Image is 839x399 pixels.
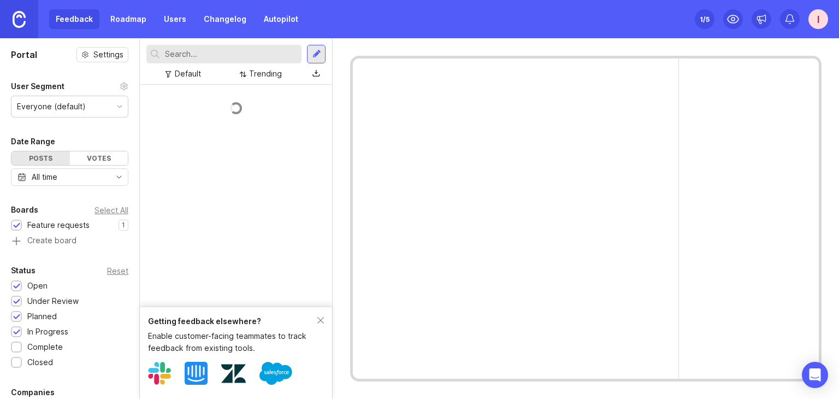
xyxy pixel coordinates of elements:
[70,151,128,165] div: Votes
[93,49,123,60] span: Settings
[808,9,828,29] button: I
[27,356,53,368] div: Closed
[11,264,36,277] div: Status
[27,295,79,307] div: Under Review
[695,9,714,29] button: 1/5
[700,11,710,27] div: 1 /5
[76,47,128,62] button: Settings
[148,362,171,385] img: Slack logo
[27,219,90,231] div: Feature requests
[27,341,63,353] div: Complete
[11,237,128,247] a: Create board
[249,68,282,80] div: Trending
[17,101,86,113] div: Everyone (default)
[32,171,57,183] div: All time
[148,315,317,327] div: Getting feedback elsewhere?
[165,48,297,60] input: Search...
[104,9,153,29] a: Roadmap
[122,221,125,230] p: 1
[11,386,55,399] div: Companies
[221,361,246,386] img: Zendesk logo
[185,362,208,385] img: Intercom logo
[110,173,128,181] svg: toggle icon
[13,11,26,28] img: Canny Home
[27,326,68,338] div: In Progress
[197,9,253,29] a: Changelog
[94,207,128,213] div: Select All
[259,357,292,390] img: Salesforce logo
[175,68,201,80] div: Default
[27,310,57,322] div: Planned
[11,80,64,93] div: User Segment
[148,330,317,354] div: Enable customer-facing teammates to track feedback from existing tools.
[11,135,55,148] div: Date Range
[11,48,37,61] h1: Portal
[107,268,128,274] div: Reset
[11,203,38,216] div: Boards
[802,362,828,388] div: Open Intercom Messenger
[27,280,48,292] div: Open
[257,9,305,29] a: Autopilot
[11,151,70,165] div: Posts
[157,9,193,29] a: Users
